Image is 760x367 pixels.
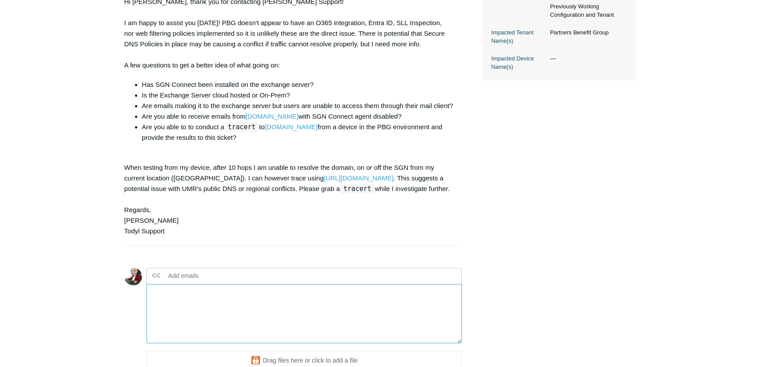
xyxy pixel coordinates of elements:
code: tracert [341,184,374,193]
li: Are emails making it to the exchange server but users are unable to access them through their mai... [142,101,453,111]
li: Is the Exchange Server cloud hosted or On-Prem? [142,90,453,101]
li: Are you able to receive emails from with SGN Connect agent disabled? [142,111,453,122]
dd: — [546,54,627,63]
li: Has SGN Connect been installed on the exchange server? [142,79,453,90]
textarea: Add your reply [146,284,462,344]
a: [URL][DOMAIN_NAME] [324,174,393,182]
a: [DOMAIN_NAME] [265,123,318,131]
code: tracert [225,123,258,131]
li: Are you able to to conduct a to from a device in the PBG environment and provide the results to t... [142,122,453,143]
a: [DOMAIN_NAME] [246,112,299,120]
dt: Impacted Tenant Name(s) [491,28,546,45]
input: Add emails [165,269,260,282]
dt: Impacted Device Name(s) [491,54,546,71]
dd: Partners Benefit Group [546,28,627,37]
label: CC [152,269,161,282]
